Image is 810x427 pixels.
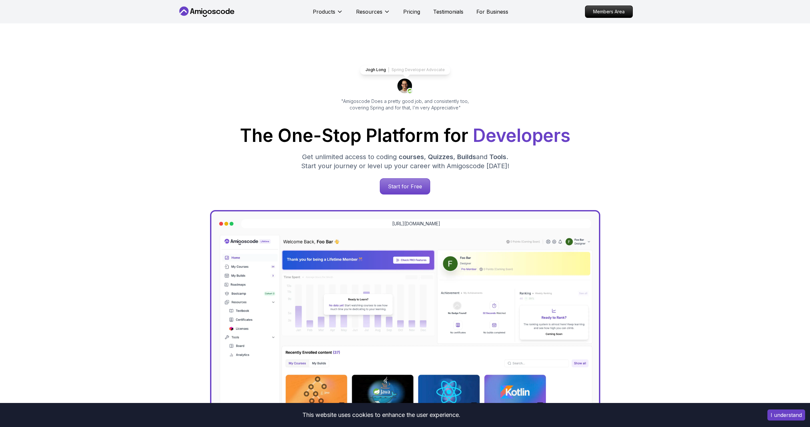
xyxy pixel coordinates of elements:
span: courses [399,153,424,161]
span: Quizzes [428,153,453,161]
p: Spring Developer Advocate [392,67,445,72]
p: Start for Free [380,179,430,194]
p: Members Area [585,6,632,18]
p: Resources [356,8,382,16]
h1: The One-Stop Platform for [183,127,628,144]
p: Get unlimited access to coding , , and . Start your journey or level up your career with Amigosco... [296,152,514,170]
p: Products [313,8,335,16]
span: Tools [489,153,506,161]
a: Members Area [585,6,633,18]
button: Accept cookies [767,409,805,421]
a: For Business [476,8,508,16]
button: Products [313,8,343,21]
div: This website uses cookies to enhance the user experience. [5,408,758,422]
img: josh long [397,79,413,94]
button: Resources [356,8,390,21]
a: [URL][DOMAIN_NAME] [392,220,440,227]
a: Start for Free [380,178,430,195]
p: "Amigoscode Does a pretty good job, and consistently too, covering Spring and for that, I'm very ... [332,98,478,111]
a: Testimonials [433,8,463,16]
a: Pricing [403,8,420,16]
span: Developers [473,125,570,146]
span: Builds [457,153,476,161]
p: Jogh Long [365,67,386,72]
